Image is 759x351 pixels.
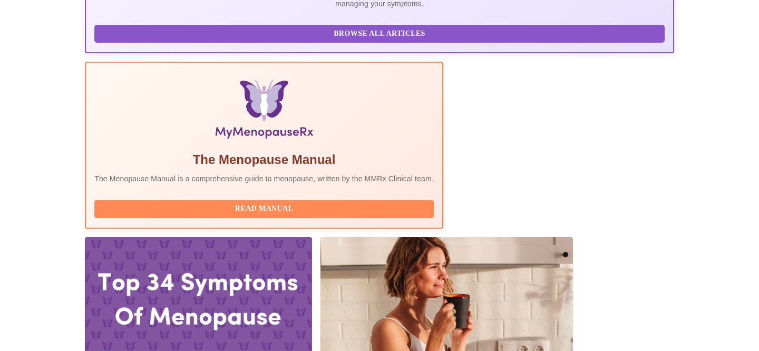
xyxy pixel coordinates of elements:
[105,27,654,41] span: Browse All Articles
[94,151,434,168] h5: The Menopause Manual
[148,80,379,143] img: Menopause Manual
[94,200,434,218] button: Read Manual
[94,173,434,184] p: The Menopause Manual is a comprehensive guide to menopause, written by the MMRx Clinical team.
[94,203,436,212] a: Read Manual
[105,202,423,216] span: Read Manual
[94,25,665,43] button: Browse All Articles
[94,28,667,37] a: Browse All Articles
